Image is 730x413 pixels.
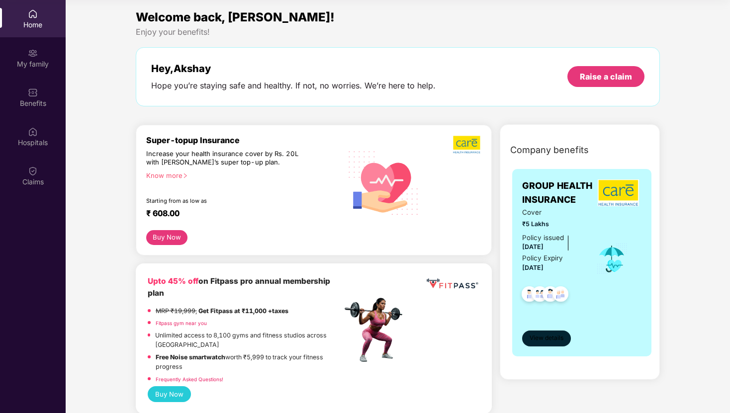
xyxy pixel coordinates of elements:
div: Enjoy your benefits! [136,27,660,37]
strong: Free Noise smartwatch [156,353,225,361]
span: [DATE] [522,243,544,250]
img: fppp.png [425,275,480,293]
div: Increase your health insurance cover by Rs. 20L with [PERSON_NAME]’s super top-up plan. [146,150,299,167]
img: svg+xml;base64,PHN2ZyB4bWxucz0iaHR0cDovL3d3dy53My5vcmcvMjAwMC9zdmciIHhtbG5zOnhsaW5rPSJodHRwOi8vd3... [342,140,426,225]
button: View details [522,330,571,346]
b: on Fitpass pro annual membership plan [148,276,330,298]
img: svg+xml;base64,PHN2ZyBpZD0iSG9tZSIgeG1sbnM9Imh0dHA6Ly93d3cudzMub3JnLzIwMDAvc3ZnIiB3aWR0aD0iMjAiIG... [28,9,38,19]
button: Buy Now [148,386,191,402]
div: Hope you’re staying safe and healthy. If not, no worries. We’re here to help. [151,81,436,91]
img: svg+xml;base64,PHN2ZyB4bWxucz0iaHR0cDovL3d3dy53My5vcmcvMjAwMC9zdmciIHdpZHRoPSI0OC45MTUiIGhlaWdodD... [528,283,552,308]
div: Policy Expiry [522,253,563,263]
img: b5dec4f62d2307b9de63beb79f102df3.png [453,135,481,154]
span: Company benefits [510,143,589,157]
span: Cover [522,207,582,218]
strong: Get Fitpass at ₹11,000 +taxes [198,307,288,315]
span: GROUP HEALTH INSURANCE [522,179,595,207]
img: insurerLogo [598,179,639,206]
div: Know more [146,171,336,178]
a: Fitpass gym near you [156,320,207,326]
span: ₹5 Lakhs [522,219,582,229]
img: svg+xml;base64,PHN2ZyB4bWxucz0iaHR0cDovL3d3dy53My5vcmcvMjAwMC9zdmciIHdpZHRoPSI0OC45NDMiIGhlaWdodD... [548,283,573,308]
del: MRP ₹19,999, [156,307,197,315]
p: worth ₹5,999 to track your fitness progress [156,352,342,372]
button: Buy Now [146,230,187,245]
img: svg+xml;base64,PHN2ZyBpZD0iQmVuZWZpdHMiIHhtbG5zPSJodHRwOi8vd3d3LnczLm9yZy8yMDAwL3N2ZyIgd2lkdGg9Ij... [28,87,38,97]
img: svg+xml;base64,PHN2ZyB4bWxucz0iaHR0cDovL3d3dy53My5vcmcvMjAwMC9zdmciIHdpZHRoPSI0OC45NDMiIGhlaWdodD... [538,283,562,308]
div: ₹ 608.00 [146,208,332,220]
img: fpp.png [342,295,411,365]
div: Raise a claim [580,71,632,82]
div: Hey, Akshay [151,63,436,75]
div: Policy issued [522,233,564,243]
img: svg+xml;base64,PHN2ZyBpZD0iSG9zcGl0YWxzIiB4bWxucz0iaHR0cDovL3d3dy53My5vcmcvMjAwMC9zdmciIHdpZHRoPS... [28,127,38,137]
img: icon [596,243,628,275]
img: svg+xml;base64,PHN2ZyBpZD0iQ2xhaW0iIHhtbG5zPSJodHRwOi8vd3d3LnczLm9yZy8yMDAwL3N2ZyIgd2lkdGg9IjIwIi... [28,166,38,176]
b: Upto 45% off [148,276,198,286]
p: Unlimited access to 8,100 gyms and fitness studios across [GEOGRAPHIC_DATA] [155,330,342,350]
a: Frequently Asked Questions! [156,376,223,382]
span: View details [530,333,563,343]
span: Welcome back, [PERSON_NAME]! [136,10,335,24]
div: Starting from as low as [146,197,299,204]
img: svg+xml;base64,PHN2ZyB3aWR0aD0iMjAiIGhlaWdodD0iMjAiIHZpZXdCb3g9IjAgMCAyMCAyMCIgZmlsbD0ibm9uZSIgeG... [28,48,38,58]
div: Super-topup Insurance [146,135,342,145]
span: right [182,173,188,178]
span: [DATE] [522,264,544,271]
img: svg+xml;base64,PHN2ZyB4bWxucz0iaHR0cDovL3d3dy53My5vcmcvMjAwMC9zdmciIHdpZHRoPSI0OC45NDMiIGhlaWdodD... [517,283,542,308]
